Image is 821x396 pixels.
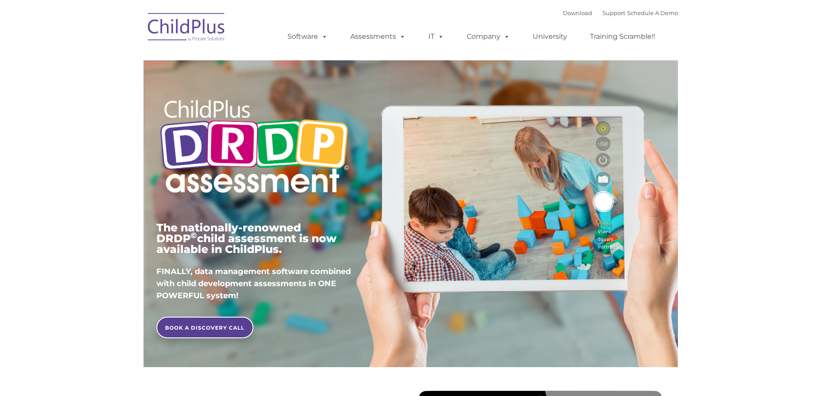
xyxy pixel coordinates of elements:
[458,28,518,45] a: Company
[563,9,678,16] font: |
[563,9,592,16] a: Download
[342,28,414,45] a: Assessments
[156,267,351,300] span: FINALLY, data management software combined with child development assessments in ONE POWERFUL sys...
[420,28,453,45] a: IT
[602,9,625,16] a: Support
[156,317,253,338] a: BOOK A DISCOVERY CALL
[524,28,576,45] a: University
[156,88,352,207] img: Copyright - DRDP Logo Light
[581,28,664,45] a: Training Scramble!!
[156,221,337,256] span: The nationally-renowned DRDP child assessment is now available in ChildPlus.
[627,9,678,16] a: Schedule A Demo
[190,231,197,240] sup: ©
[144,7,230,50] img: ChildPlus by Procare Solutions
[279,28,336,45] a: Software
